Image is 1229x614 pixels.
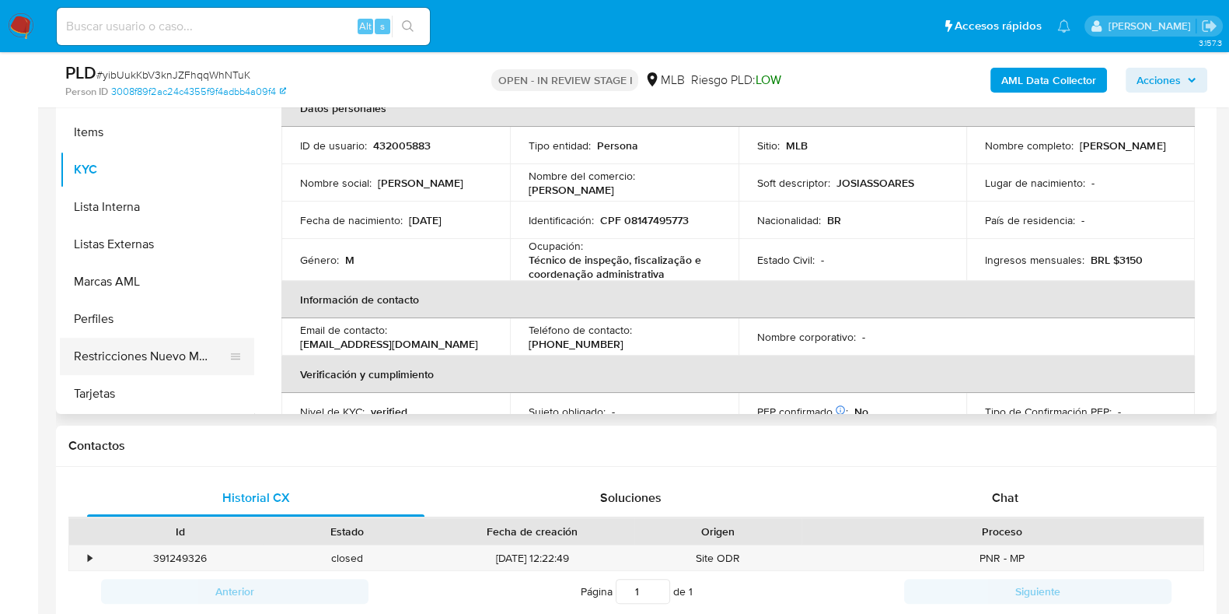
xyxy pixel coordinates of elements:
[1201,18,1217,34] a: Salir
[300,323,387,337] p: Email de contacto :
[1081,213,1084,227] p: -
[985,176,1085,190] p: Lugar de nacimiento :
[1136,68,1181,93] span: Acciones
[955,18,1042,34] span: Accesos rápidos
[644,72,684,89] div: MLB
[1126,68,1207,93] button: Acciones
[529,239,583,253] p: Ocupación :
[529,405,606,419] p: Sujeto obligado :
[827,213,841,227] p: BR
[757,139,780,153] p: Sitio :
[529,139,591,153] p: Tipo entidad :
[359,19,372,33] span: Alt
[281,89,1195,127] th: Datos personales
[985,139,1074,153] p: Nombre completo :
[862,330,865,344] p: -
[300,176,372,190] p: Nombre social :
[985,213,1075,227] p: País de residencia :
[1091,176,1095,190] p: -
[529,213,594,227] p: Identificación :
[60,188,254,226] button: Lista Interna
[600,213,689,227] p: CPF 08147495773
[1108,19,1196,33] p: manuela.mafut@mercadolibre.com
[491,69,638,91] p: OPEN - IN REVIEW STAGE I
[1080,139,1165,153] p: [PERSON_NAME]
[690,72,780,89] span: Riesgo PLD:
[985,253,1084,267] p: Ingresos mensuales :
[60,226,254,263] button: Listas Externas
[274,524,420,539] div: Estado
[409,213,442,227] p: [DATE]
[378,176,463,190] p: [PERSON_NAME]
[757,213,821,227] p: Nacionalidad :
[380,19,385,33] span: s
[854,405,868,419] p: No
[111,85,286,99] a: 3008f89f2ac24c4355f9f4adbb4a09f4
[992,489,1018,507] span: Chat
[1198,37,1221,49] span: 3.157.3
[801,546,1203,571] div: PNR - MP
[65,60,96,85] b: PLD
[101,579,368,604] button: Anterior
[371,405,407,419] p: verified
[392,16,424,37] button: search-icon
[57,16,430,37] input: Buscar usuario o caso...
[60,114,254,151] button: Items
[96,67,250,82] span: # yibUukKbV3knJZFhqqWhNTuK
[1057,19,1070,33] a: Notificaciones
[755,71,780,89] span: LOW
[1001,68,1096,93] b: AML Data Collector
[442,524,623,539] div: Fecha de creación
[88,551,92,566] div: •
[1091,253,1143,267] p: BRL $3150
[300,337,478,351] p: [EMAIL_ADDRESS][DOMAIN_NAME]
[1118,405,1121,419] p: -
[990,68,1107,93] button: AML Data Collector
[812,524,1192,539] div: Proceso
[60,375,254,412] button: Tarjetas
[904,579,1171,604] button: Siguiente
[786,139,808,153] p: MLB
[60,338,242,375] button: Restricciones Nuevo Mundo
[612,405,615,419] p: -
[60,151,254,188] button: KYC
[689,584,693,599] span: 1
[597,139,638,153] p: Persona
[345,253,354,267] p: M
[821,253,824,267] p: -
[373,139,431,153] p: 432005883
[529,323,632,337] p: Teléfono de contacto :
[985,405,1112,419] p: Tipo de Confirmación PEP :
[96,546,264,571] div: 391249326
[264,546,431,571] div: closed
[300,253,339,267] p: Género :
[281,281,1195,318] th: Información de contacto
[60,300,254,338] button: Perfiles
[60,263,254,300] button: Marcas AML
[529,253,714,281] p: Técnico de inspeção, fiscalização e coordenação administrativa
[300,139,367,153] p: ID de usuario :
[581,579,693,604] span: Página de
[68,438,1204,454] h1: Contactos
[300,405,365,419] p: Nivel de KYC :
[529,169,635,183] p: Nombre del comercio :
[757,405,848,419] p: PEP confirmado :
[431,546,634,571] div: [DATE] 12:22:49
[281,356,1195,393] th: Verificación y cumplimiento
[222,489,290,507] span: Historial CX
[529,337,623,351] p: [PHONE_NUMBER]
[300,213,403,227] p: Fecha de nacimiento :
[65,85,108,99] b: Person ID
[634,546,801,571] div: Site ODR
[757,330,856,344] p: Nombre corporativo :
[757,253,815,267] p: Estado Civil :
[107,524,253,539] div: Id
[836,176,914,190] p: JOSIASSOARES
[645,524,791,539] div: Origen
[600,489,662,507] span: Soluciones
[529,183,614,197] p: [PERSON_NAME]
[757,176,830,190] p: Soft descriptor :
